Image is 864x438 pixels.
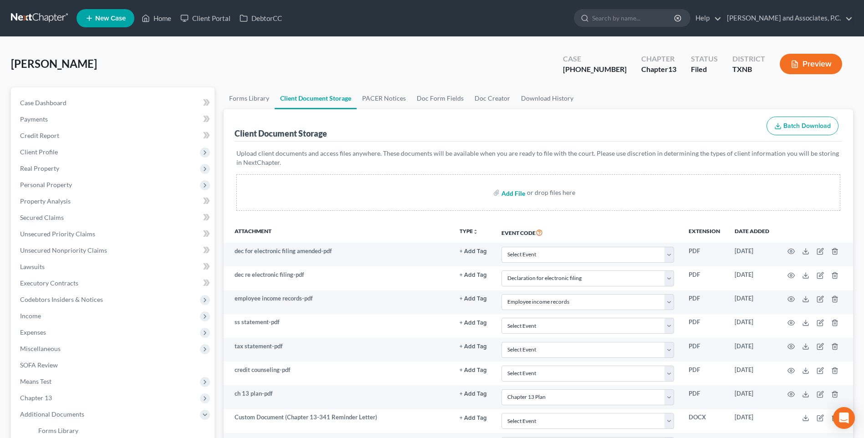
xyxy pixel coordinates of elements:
[20,377,51,385] span: Means Test
[20,230,95,238] span: Unsecured Priority Claims
[20,263,45,270] span: Lawsuits
[176,10,235,26] a: Client Portal
[20,410,84,418] span: Additional Documents
[527,188,575,197] div: or drop files here
[668,65,676,73] span: 13
[13,95,215,111] a: Case Dashboard
[727,266,777,290] td: [DATE]
[20,345,61,352] span: Miscellaneous
[13,226,215,242] a: Unsecured Priority Claims
[224,409,452,433] td: Custom Document (Chapter 13-341 Reminder Letter)
[727,243,777,266] td: [DATE]
[224,290,452,314] td: employee income records-pdf
[727,314,777,338] td: [DATE]
[460,320,487,326] button: + Add Tag
[563,54,627,64] div: Case
[13,242,215,259] a: Unsecured Nonpriority Claims
[460,413,487,422] a: + Add Tag
[460,296,487,302] button: + Add Tag
[460,344,487,350] button: + Add Tag
[641,54,676,64] div: Chapter
[460,389,487,398] a: + Add Tag
[460,249,487,255] button: + Add Tag
[11,57,97,70] span: [PERSON_NAME]
[13,209,215,226] a: Secured Claims
[20,361,58,369] span: SOFA Review
[727,338,777,362] td: [DATE]
[727,222,777,243] th: Date added
[780,54,842,74] button: Preview
[727,409,777,433] td: [DATE]
[460,272,487,278] button: + Add Tag
[767,117,838,136] button: Batch Download
[681,385,727,409] td: PDF
[727,385,777,409] td: [DATE]
[563,64,627,75] div: [PHONE_NUMBER]
[224,87,275,109] a: Forms Library
[224,222,452,243] th: Attachment
[473,229,478,234] i: unfold_more
[13,127,215,144] a: Credit Report
[20,164,59,172] span: Real Property
[460,342,487,351] a: + Add Tag
[681,222,727,243] th: Extension
[224,266,452,290] td: dec re electronic filing-pdf
[681,243,727,266] td: PDF
[13,259,215,275] a: Lawsuits
[20,181,72,188] span: Personal Property
[235,128,327,139] div: Client Document Storage
[235,10,286,26] a: DebtorCC
[641,64,676,75] div: Chapter
[224,338,452,362] td: tax statement-pdf
[460,318,487,326] a: + Add Tag
[460,270,487,279] a: + Add Tag
[460,294,487,303] a: + Add Tag
[20,115,48,123] span: Payments
[460,391,487,397] button: + Add Tag
[224,243,452,266] td: dec for electronic filing amended-pdf
[783,122,831,130] span: Batch Download
[236,149,840,167] p: Upload client documents and access files anywhere. These documents will be available when you are...
[13,275,215,291] a: Executory Contracts
[681,362,727,385] td: PDF
[460,229,478,234] button: TYPEunfold_more
[460,367,487,373] button: + Add Tag
[20,295,103,303] span: Codebtors Insiders & Notices
[20,132,59,139] span: Credit Report
[20,99,66,107] span: Case Dashboard
[691,10,721,26] a: Help
[460,415,487,421] button: + Add Tag
[20,279,78,287] span: Executory Contracts
[13,111,215,127] a: Payments
[592,10,675,26] input: Search by name...
[727,290,777,314] td: [DATE]
[20,328,46,336] span: Expenses
[411,87,469,109] a: Doc Form Fields
[681,338,727,362] td: PDF
[357,87,411,109] a: PACER Notices
[20,214,64,221] span: Secured Claims
[691,54,718,64] div: Status
[681,314,727,338] td: PDF
[681,290,727,314] td: PDF
[224,385,452,409] td: ch 13 plan-pdf
[691,64,718,75] div: Filed
[494,222,681,243] th: Event Code
[224,314,452,338] td: ss statement-pdf
[13,357,215,373] a: SOFA Review
[224,362,452,385] td: credit counseling-pdf
[732,54,765,64] div: District
[20,246,107,254] span: Unsecured Nonpriority Claims
[275,87,357,109] a: Client Document Storage
[833,407,855,429] div: Open Intercom Messenger
[20,394,52,402] span: Chapter 13
[681,266,727,290] td: PDF
[732,64,765,75] div: TXNB
[460,366,487,374] a: + Add Tag
[727,362,777,385] td: [DATE]
[20,148,58,156] span: Client Profile
[20,312,41,320] span: Income
[722,10,853,26] a: [PERSON_NAME] and Associates, P.C.
[681,409,727,433] td: DOCX
[20,197,71,205] span: Property Analysis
